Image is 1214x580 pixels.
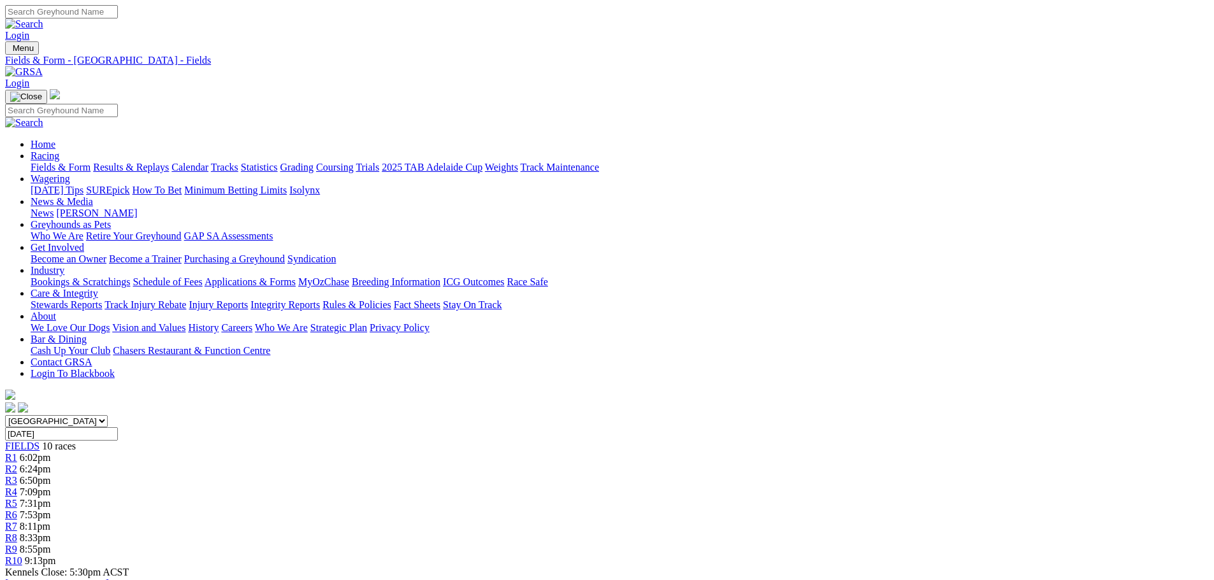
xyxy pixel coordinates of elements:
a: Purchasing a Greyhound [184,253,285,264]
span: Menu [13,43,34,53]
a: Login To Blackbook [31,368,115,379]
a: History [188,322,219,333]
span: 7:53pm [20,509,51,520]
div: News & Media [31,208,1209,219]
a: Bar & Dining [31,334,87,344]
a: Login [5,78,29,88]
a: Minimum Betting Limits [184,185,287,195]
a: R3 [5,475,17,486]
a: Calendar [171,162,208,173]
span: 10 races [42,441,76,451]
img: facebook.svg [5,402,15,413]
a: R1 [5,452,17,463]
a: How To Bet [133,185,182,195]
a: R5 [5,498,17,509]
span: 8:33pm [20,532,51,543]
img: twitter.svg [18,402,28,413]
div: About [31,322,1209,334]
div: Bar & Dining [31,345,1209,357]
a: Home [31,139,55,150]
a: Trials [356,162,379,173]
span: 8:55pm [20,544,51,555]
a: Coursing [316,162,354,173]
a: About [31,311,56,322]
a: Who We Are [31,230,83,241]
a: Fields & Form [31,162,90,173]
img: Search [5,18,43,30]
a: Become an Owner [31,253,106,264]
a: SUREpick [86,185,129,195]
span: 6:02pm [20,452,51,463]
a: Chasers Restaurant & Function Centre [113,345,270,356]
a: Get Involved [31,242,84,253]
a: Racing [31,150,59,161]
a: Rules & Policies [322,299,391,310]
span: Kennels Close: 5:30pm ACST [5,567,129,577]
a: Privacy Policy [370,322,430,333]
div: Fields & Form - [GEOGRAPHIC_DATA] - Fields [5,55,1209,66]
a: Integrity Reports [250,299,320,310]
a: [DATE] Tips [31,185,83,195]
a: R8 [5,532,17,543]
div: Get Involved [31,253,1209,265]
a: News & Media [31,196,93,207]
span: 6:24pm [20,463,51,474]
input: Select date [5,427,118,441]
a: Who We Are [255,322,308,333]
a: ICG Outcomes [443,276,504,287]
button: Toggle navigation [5,90,47,104]
a: Cash Up Your Club [31,345,110,356]
img: Search [5,117,43,129]
a: Breeding Information [352,276,440,287]
span: 8:11pm [20,521,50,532]
button: Toggle navigation [5,41,39,55]
span: 6:50pm [20,475,51,486]
a: Wagering [31,173,70,184]
a: Grading [280,162,314,173]
a: R9 [5,544,17,555]
a: Vision and Values [112,322,185,333]
a: GAP SA Assessments [184,230,273,241]
a: FIELDS [5,441,40,451]
a: R2 [5,463,17,474]
a: Injury Reports [189,299,248,310]
a: Industry [31,265,64,276]
a: News [31,208,54,218]
a: Tracks [211,162,238,173]
a: Applications & Forms [205,276,296,287]
a: Contact GRSA [31,357,92,367]
a: Greyhounds as Pets [31,219,111,230]
div: Industry [31,276,1209,288]
div: Wagering [31,185,1209,196]
input: Search [5,104,118,117]
a: Statistics [241,162,278,173]
a: R4 [5,486,17,497]
a: Schedule of Fees [133,276,202,287]
div: Greyhounds as Pets [31,230,1209,242]
a: R10 [5,555,22,566]
img: logo-grsa-white.png [50,89,60,99]
a: Results & Replays [93,162,169,173]
a: Track Injury Rebate [105,299,186,310]
a: R7 [5,521,17,532]
a: Isolynx [289,185,320,195]
a: MyOzChase [298,276,349,287]
a: Weights [485,162,518,173]
img: Close [10,92,42,102]
a: R6 [5,509,17,520]
a: [PERSON_NAME] [56,208,137,218]
a: Retire Your Greyhound [86,230,182,241]
a: Care & Integrity [31,288,98,299]
div: Racing [31,162,1209,173]
div: Care & Integrity [31,299,1209,311]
